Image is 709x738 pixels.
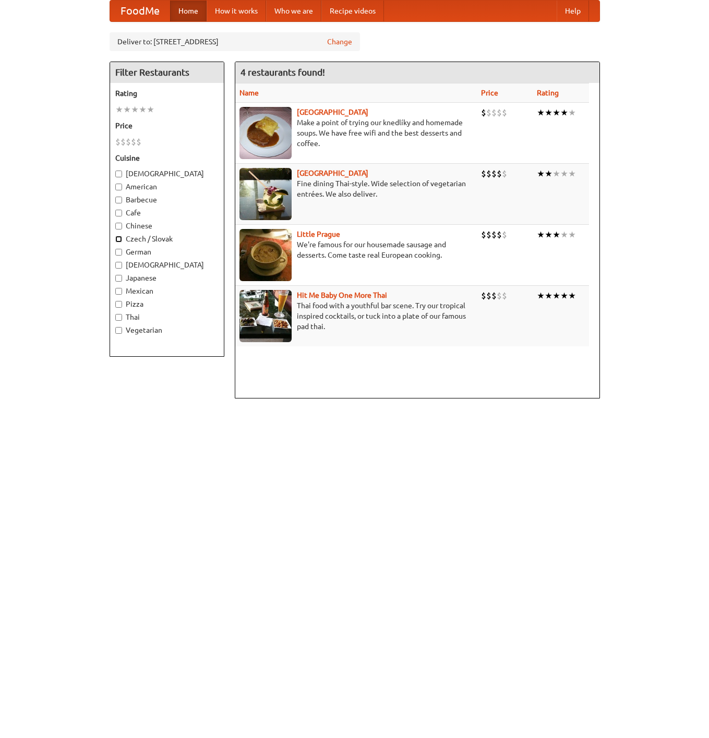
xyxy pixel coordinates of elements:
[115,301,122,308] input: Pizza
[497,168,502,179] li: $
[115,210,122,216] input: Cafe
[239,89,259,97] a: Name
[568,168,576,179] li: ★
[115,327,122,334] input: Vegetarian
[115,288,122,295] input: Mexican
[239,290,292,342] img: babythai.jpg
[239,117,473,149] p: Make a point of trying our knedlíky and homemade soups. We have free wifi and the best desserts a...
[491,107,497,118] li: $
[115,197,122,203] input: Barbecue
[491,168,497,179] li: $
[560,290,568,301] li: ★
[537,168,545,179] li: ★
[121,136,126,148] li: $
[239,239,473,260] p: We're famous for our housemade sausage and desserts. Come taste real European cooking.
[321,1,384,21] a: Recipe videos
[115,184,122,190] input: American
[537,107,545,118] li: ★
[481,107,486,118] li: $
[545,229,552,240] li: ★
[560,229,568,240] li: ★
[568,229,576,240] li: ★
[126,136,131,148] li: $
[560,168,568,179] li: ★
[481,89,498,97] a: Price
[115,299,219,309] label: Pizza
[170,1,207,21] a: Home
[502,290,507,301] li: $
[502,168,507,179] li: $
[115,262,122,269] input: [DEMOGRAPHIC_DATA]
[327,37,352,47] a: Change
[486,107,491,118] li: $
[552,107,560,118] li: ★
[239,168,292,220] img: satay.jpg
[481,168,486,179] li: $
[486,229,491,240] li: $
[115,314,122,321] input: Thai
[481,290,486,301] li: $
[497,107,502,118] li: $
[123,104,131,115] li: ★
[297,230,340,238] a: Little Prague
[115,223,122,229] input: Chinese
[115,195,219,205] label: Barbecue
[115,312,219,322] label: Thai
[502,107,507,118] li: $
[297,291,387,299] a: Hit Me Baby One More Thai
[557,1,589,21] a: Help
[115,275,122,282] input: Japanese
[110,1,170,21] a: FoodMe
[537,229,545,240] li: ★
[131,136,136,148] li: $
[486,290,491,301] li: $
[115,234,219,244] label: Czech / Slovak
[568,290,576,301] li: ★
[115,136,121,148] li: $
[497,229,502,240] li: $
[115,171,122,177] input: [DEMOGRAPHIC_DATA]
[497,290,502,301] li: $
[131,104,139,115] li: ★
[115,221,219,231] label: Chinese
[139,104,147,115] li: ★
[297,169,368,177] a: [GEOGRAPHIC_DATA]
[560,107,568,118] li: ★
[239,229,292,281] img: littleprague.jpg
[239,300,473,332] p: Thai food with a youthful bar scene. Try our tropical inspired cocktails, or tuck into a plate of...
[537,89,559,97] a: Rating
[115,247,219,257] label: German
[266,1,321,21] a: Who we are
[115,168,219,179] label: [DEMOGRAPHIC_DATA]
[545,107,552,118] li: ★
[115,260,219,270] label: [DEMOGRAPHIC_DATA]
[147,104,154,115] li: ★
[115,236,122,243] input: Czech / Slovak
[545,168,552,179] li: ★
[552,229,560,240] li: ★
[207,1,266,21] a: How it works
[115,273,219,283] label: Japanese
[552,290,560,301] li: ★
[491,229,497,240] li: $
[537,290,545,301] li: ★
[297,108,368,116] a: [GEOGRAPHIC_DATA]
[115,153,219,163] h5: Cuisine
[239,178,473,199] p: Fine dining Thai-style. Wide selection of vegetarian entrées. We also deliver.
[110,32,360,51] div: Deliver to: [STREET_ADDRESS]
[115,88,219,99] h5: Rating
[136,136,141,148] li: $
[481,229,486,240] li: $
[568,107,576,118] li: ★
[545,290,552,301] li: ★
[239,107,292,159] img: czechpoint.jpg
[115,325,219,335] label: Vegetarian
[115,120,219,131] h5: Price
[486,168,491,179] li: $
[115,286,219,296] label: Mexican
[115,208,219,218] label: Cafe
